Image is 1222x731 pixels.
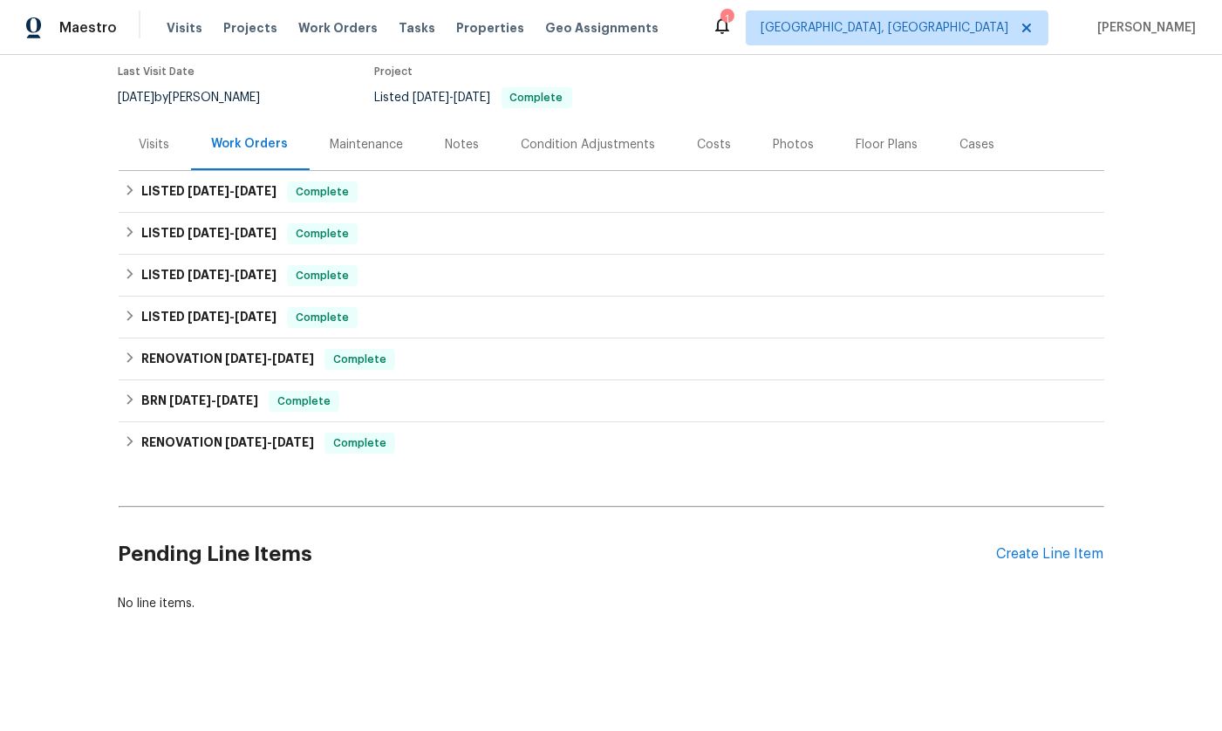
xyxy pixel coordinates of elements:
span: Visits [167,19,202,37]
div: RENOVATION [DATE]-[DATE]Complete [119,338,1104,380]
span: Geo Assignments [545,19,659,37]
h6: RENOVATION [141,349,314,370]
span: - [413,92,491,104]
div: LISTED [DATE]-[DATE]Complete [119,255,1104,297]
span: Complete [289,225,356,243]
h6: LISTED [141,265,276,286]
span: Project [375,66,413,77]
span: - [188,185,276,197]
div: Photos [774,136,815,154]
span: [DATE] [188,269,229,281]
span: - [225,436,314,448]
span: Complete [326,434,393,452]
span: [DATE] [454,92,491,104]
span: [PERSON_NAME] [1090,19,1196,37]
span: Complete [289,267,356,284]
div: Notes [446,136,480,154]
div: LISTED [DATE]-[DATE]Complete [119,213,1104,255]
span: Complete [270,393,338,410]
div: 1 [720,10,733,28]
span: Maestro [59,19,117,37]
div: Floor Plans [857,136,918,154]
span: Complete [289,309,356,326]
span: Tasks [399,22,435,34]
h6: LISTED [141,223,276,244]
span: - [169,394,258,406]
div: Condition Adjustments [522,136,656,154]
div: RENOVATION [DATE]-[DATE]Complete [119,422,1104,464]
div: LISTED [DATE]-[DATE]Complete [119,171,1104,213]
h6: LISTED [141,181,276,202]
span: [DATE] [235,311,276,323]
div: Work Orders [212,135,289,153]
span: [DATE] [272,436,314,448]
span: [DATE] [119,92,155,104]
div: No line items. [119,595,1104,612]
span: Projects [223,19,277,37]
span: - [188,269,276,281]
span: [GEOGRAPHIC_DATA], [GEOGRAPHIC_DATA] [761,19,1008,37]
div: BRN [DATE]-[DATE]Complete [119,380,1104,422]
div: LISTED [DATE]-[DATE]Complete [119,297,1104,338]
span: [DATE] [235,185,276,197]
div: Maintenance [331,136,404,154]
div: Costs [698,136,732,154]
div: Visits [140,136,170,154]
div: Cases [960,136,995,154]
div: Create Line Item [997,546,1104,563]
span: Properties [456,19,524,37]
span: [DATE] [188,185,229,197]
span: [DATE] [235,227,276,239]
span: [DATE] [225,436,267,448]
span: [DATE] [188,311,229,323]
span: Complete [326,351,393,368]
span: Last Visit Date [119,66,195,77]
span: Complete [503,92,570,103]
h6: BRN [141,391,258,412]
span: - [188,311,276,323]
span: Complete [289,183,356,201]
span: [DATE] [216,394,258,406]
h6: LISTED [141,307,276,328]
div: by [PERSON_NAME] [119,87,282,108]
span: [DATE] [272,352,314,365]
span: [DATE] [235,269,276,281]
span: Work Orders [298,19,378,37]
span: - [225,352,314,365]
span: - [188,227,276,239]
span: Listed [375,92,572,104]
h6: RENOVATION [141,433,314,454]
span: [DATE] [225,352,267,365]
span: [DATE] [169,394,211,406]
span: [DATE] [188,227,229,239]
span: [DATE] [413,92,450,104]
h2: Pending Line Items [119,514,997,595]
